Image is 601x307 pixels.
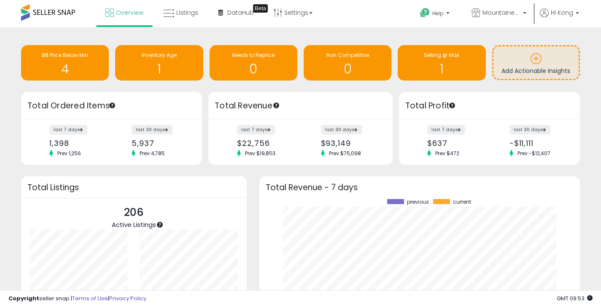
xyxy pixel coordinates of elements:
label: last 7 days [49,125,87,135]
span: Prev: -$12,407 [513,150,555,157]
div: $93,149 [321,139,378,148]
h1: 0 [308,62,387,76]
div: Tooltip anchor [253,4,268,13]
strong: Copyright [8,294,39,302]
a: BB Price Below Min 4 [21,45,109,81]
div: 5,937 [132,139,187,148]
span: Prev: $472 [431,150,464,157]
h3: Total Listings [27,184,240,191]
a: Needs to Reprice 0 [210,45,297,81]
div: Tooltip anchor [272,102,280,109]
a: Hi Kong [540,8,579,27]
span: Prev: $75,098 [325,150,365,157]
span: Overview [116,8,143,17]
span: Non Competitive [326,51,369,59]
label: last 7 days [427,125,465,135]
div: Tooltip anchor [156,221,164,229]
div: $637 [427,139,483,148]
span: previous [407,199,429,205]
span: Add Actionable Insights [501,67,570,75]
a: Privacy Policy [109,294,146,302]
h3: Total Ordered Items [27,100,196,112]
label: last 30 days [321,125,362,135]
i: Get Help [420,8,430,18]
span: Inventory Age [142,51,177,59]
span: BB Price Below Min [42,51,88,59]
a: Inventory Age 1 [115,45,203,81]
div: Tooltip anchor [448,102,456,109]
h1: 1 [402,62,481,76]
div: $22,756 [237,139,294,148]
label: last 7 days [237,125,275,135]
p: 206 [112,205,156,221]
a: Non Competitive 0 [304,45,391,81]
a: Selling @ Max 1 [398,45,485,81]
span: Prev: 4,785 [135,150,169,157]
label: last 30 days [132,125,172,135]
span: 2025-10-6 09:53 GMT [557,294,593,302]
a: Add Actionable Insights [493,46,579,79]
span: MountaineerBrand [482,8,520,17]
h1: 4 [25,62,105,76]
span: Prev: $19,853 [241,150,280,157]
span: Selling @ Max [424,51,459,59]
div: 1,398 [49,139,105,148]
span: DataHub [227,8,254,17]
a: Terms of Use [72,294,108,302]
a: Help [413,1,458,27]
div: -$11,111 [509,139,565,148]
span: Help [432,10,444,17]
h1: 1 [119,62,199,76]
h1: 0 [214,62,293,76]
span: Listings [176,8,198,17]
span: Needs to Reprice [232,51,275,59]
h3: Total Profit [405,100,574,112]
span: Active Listings [112,220,156,229]
span: Prev: 1,256 [53,150,85,157]
span: current [453,199,471,205]
span: Hi Kong [551,8,573,17]
h3: Total Revenue - 7 days [266,184,574,191]
div: Tooltip anchor [108,102,116,109]
label: last 30 days [509,125,550,135]
div: seller snap | | [8,295,146,303]
h3: Total Revenue [215,100,386,112]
